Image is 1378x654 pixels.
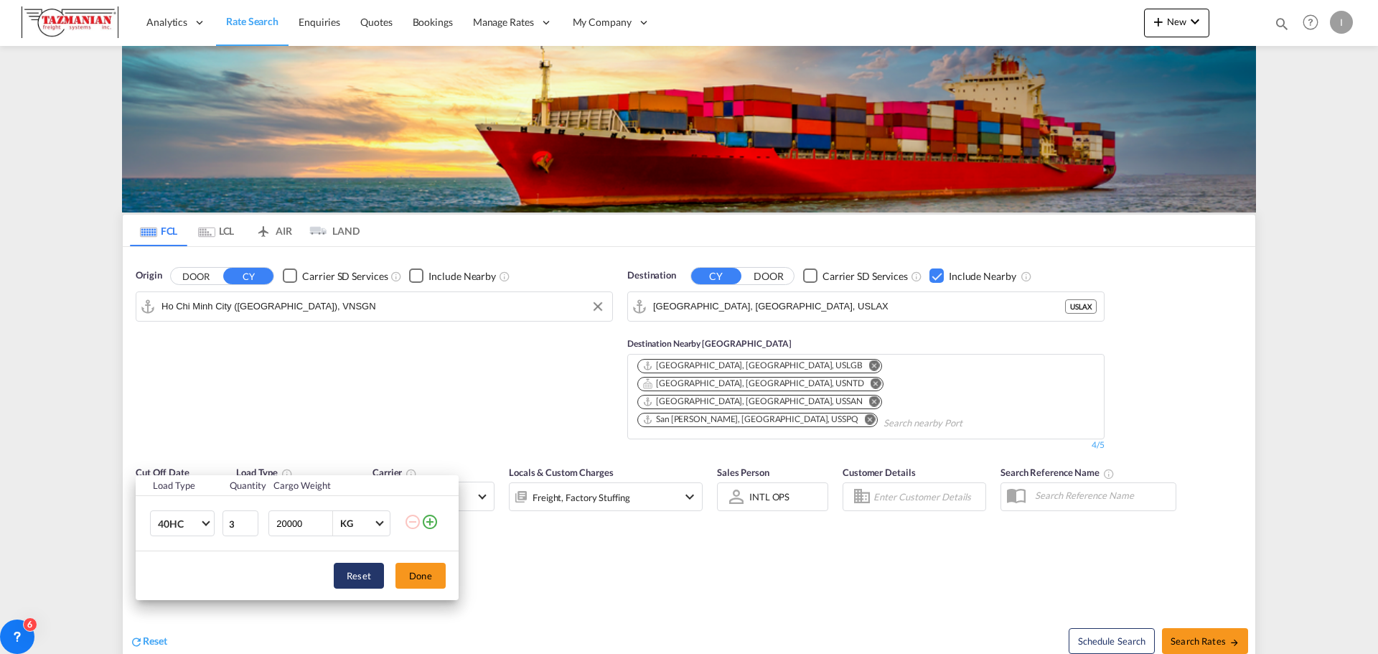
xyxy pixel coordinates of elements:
[221,475,266,496] th: Quantity
[404,513,421,531] md-icon: icon-minus-circle-outline
[340,518,353,529] div: KG
[136,475,221,496] th: Load Type
[158,517,200,531] span: 40HC
[275,511,332,536] input: Enter Weight
[222,510,258,536] input: Qty
[395,563,446,589] button: Done
[421,513,439,531] md-icon: icon-plus-circle-outline
[150,510,215,536] md-select: Choose: 40HC
[334,563,384,589] button: Reset
[273,479,395,492] div: Cargo Weight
